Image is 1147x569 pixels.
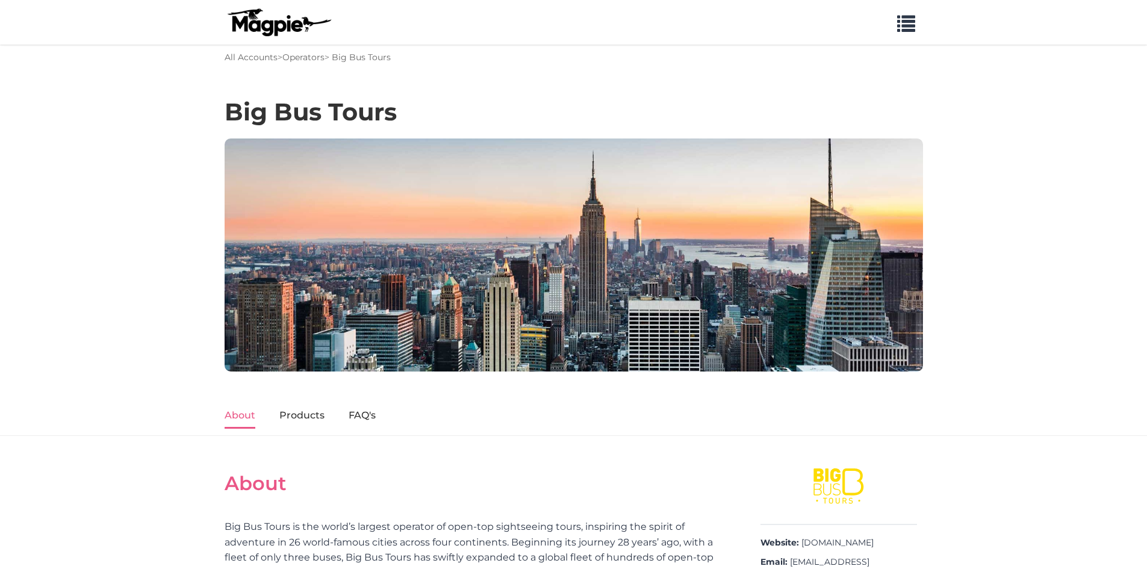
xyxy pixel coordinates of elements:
div: > > Big Bus Tours [225,51,391,64]
img: Big Bus Tours banner [225,138,923,372]
h1: Big Bus Tours [225,98,397,126]
a: [DOMAIN_NAME] [801,537,874,549]
a: Operators [282,52,325,63]
a: Products [279,403,325,429]
img: logo-ab69f6fb50320c5b225c76a69d11143b.png [225,8,333,37]
strong: Email: [760,556,788,568]
a: About [225,403,255,429]
strong: Website: [760,537,799,549]
h2: About [225,472,730,495]
a: All Accounts [225,52,278,63]
a: FAQ's [349,403,376,429]
img: Big Bus Tours logo [779,466,899,506]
